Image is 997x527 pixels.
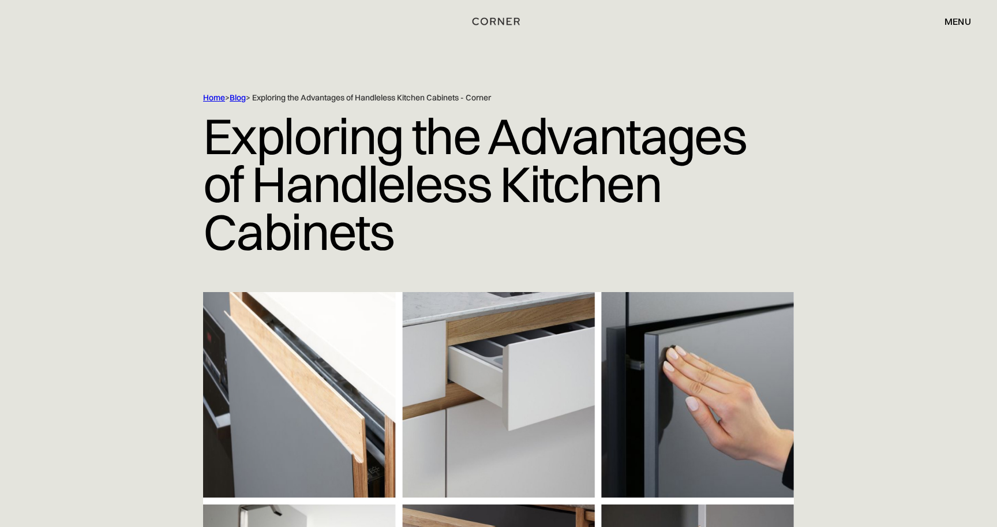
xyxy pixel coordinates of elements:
a: Blog [230,92,246,103]
h1: Exploring the Advantages of Handleless Kitchen Cabinets [203,103,794,264]
div: menu [944,17,971,26]
div: menu [933,12,971,31]
a: Home [203,92,225,103]
a: home [459,14,538,29]
div: > > Exploring the Advantages of Handleless Kitchen Cabinets - Corner [203,92,745,103]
